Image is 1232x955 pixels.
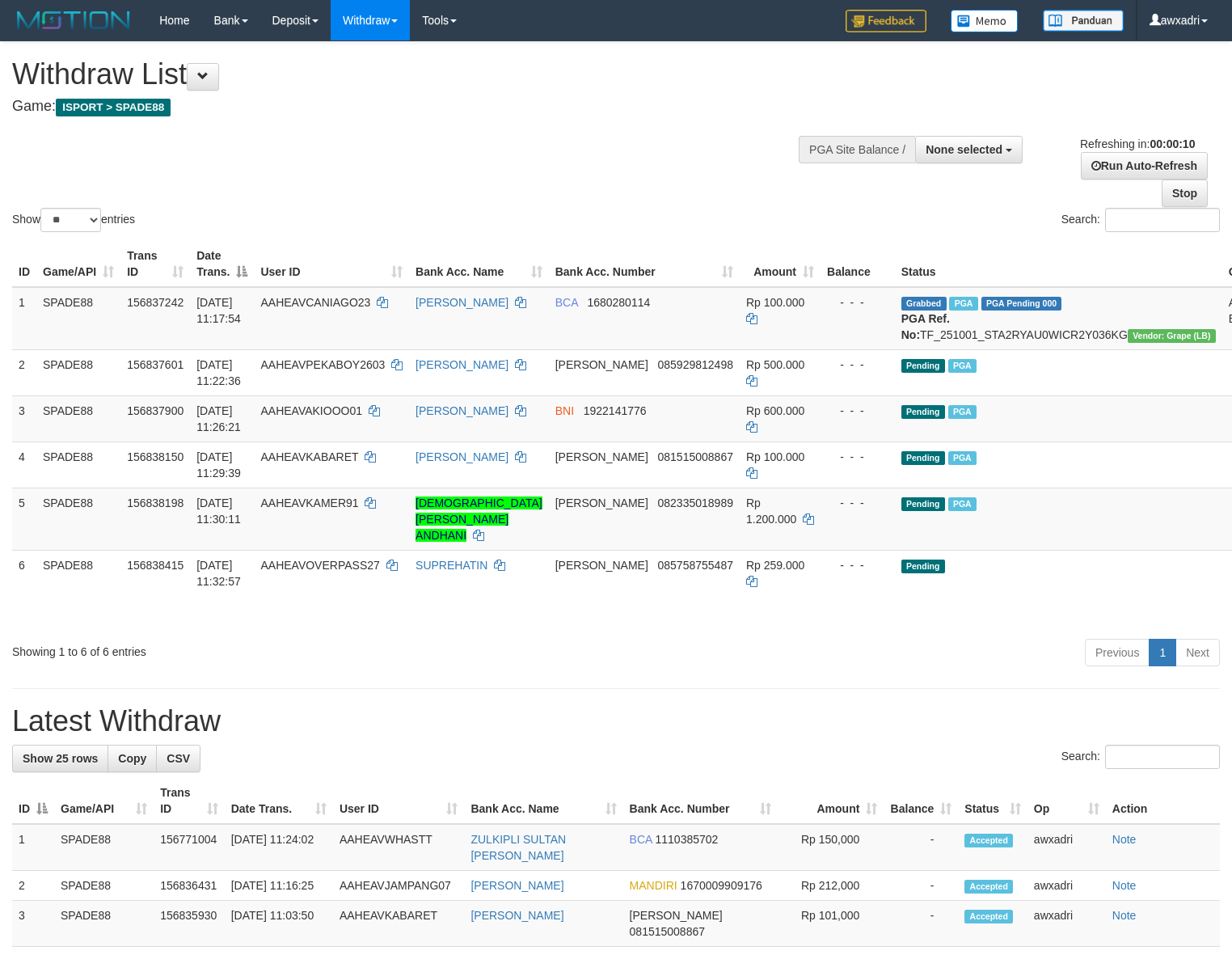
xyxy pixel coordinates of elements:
span: Rp 1.200.000 [746,497,796,526]
label: Search: [1061,745,1220,769]
a: [PERSON_NAME] [416,404,508,417]
span: Pending [901,497,945,511]
span: Copy 085929812498 to clipboard [658,358,733,371]
span: [PERSON_NAME] [555,559,648,572]
th: Date Trans.: activate to sort column descending [190,241,254,287]
td: SPADE88 [54,901,154,947]
td: Rp 101,000 [778,901,884,947]
th: Bank Acc. Number: activate to sort column ascending [623,778,778,824]
td: [DATE] 11:24:02 [225,824,333,871]
td: SPADE88 [36,349,120,395]
span: Rp 600.000 [746,404,804,417]
span: Copy 1680280114 to clipboard [587,296,650,309]
td: 156836431 [154,871,225,901]
span: Marked by awxadri [948,405,977,419]
td: AAHEAVJAMPANG07 [333,871,465,901]
a: [PERSON_NAME] [416,296,508,309]
img: MOTION_logo.png [12,8,135,32]
span: [PERSON_NAME] [555,497,648,509]
button: None selected [915,136,1023,163]
div: - - - [827,357,888,373]
span: AAHEAVKABARET [260,450,358,463]
a: 1 [1149,639,1176,666]
span: Pending [901,405,945,419]
th: Game/API: activate to sort column ascending [54,778,154,824]
a: [PERSON_NAME] [416,450,508,463]
a: [PERSON_NAME] [470,879,563,892]
td: TF_251001_STA2RYAU0WICR2Y036KG [895,287,1222,350]
span: Rp 500.000 [746,358,804,371]
th: Action [1106,778,1220,824]
th: Trans ID: activate to sort column ascending [120,241,190,287]
span: [DATE] 11:26:21 [196,404,241,433]
span: Copy 081515008867 to clipboard [658,450,733,463]
a: Note [1112,833,1137,846]
th: Balance [821,241,895,287]
span: [PERSON_NAME] [630,909,723,922]
img: Button%20Memo.svg [951,10,1019,32]
td: SPADE88 [36,488,120,550]
td: 156771004 [154,824,225,871]
td: awxadri [1027,824,1106,871]
span: Marked by awxadri [949,297,977,311]
span: Copy 1922141776 to clipboard [584,404,647,417]
th: User ID: activate to sort column ascending [333,778,465,824]
th: Amount: activate to sort column ascending [740,241,821,287]
td: AAHEAVKABARET [333,901,465,947]
span: 156838415 [127,559,184,572]
td: AAHEAVWHASTT [333,824,465,871]
td: SPADE88 [36,550,120,632]
span: AAHEAVAKIOOO01 [260,404,362,417]
a: Stop [1162,180,1208,207]
span: AAHEAVKAMER91 [260,497,358,509]
input: Search: [1105,208,1220,232]
th: User ID: activate to sort column ascending [254,241,409,287]
span: Marked by awxadri [948,359,977,373]
a: CSV [156,745,200,772]
div: - - - [827,449,888,465]
a: [PERSON_NAME] [416,358,508,371]
label: Show entries [12,208,135,232]
span: Copy 1670009909176 to clipboard [681,879,762,892]
td: [DATE] 11:03:50 [225,901,333,947]
td: 2 [12,871,54,901]
span: Accepted [964,880,1013,894]
span: Vendor URL: https://dashboard.q2checkout.com/secure [1128,329,1216,343]
a: [PERSON_NAME] [470,909,563,922]
span: 156837601 [127,358,184,371]
div: Showing 1 to 6 of 6 entries [12,637,501,660]
a: Next [1175,639,1220,666]
span: MANDIRI [630,879,677,892]
span: [PERSON_NAME] [555,450,648,463]
span: Copy 085758755487 to clipboard [658,559,733,572]
a: Copy [108,745,157,772]
span: Copy 081515008867 to clipboard [630,925,705,938]
td: - [884,824,958,871]
span: Copy 082335018989 to clipboard [658,497,733,509]
span: [DATE] 11:22:36 [196,358,241,387]
span: Marked by awxadri [948,497,977,511]
th: Status: activate to sort column ascending [958,778,1027,824]
td: 6 [12,550,36,632]
td: 4 [12,442,36,488]
span: [DATE] 11:29:39 [196,450,241,480]
td: SPADE88 [36,287,120,350]
h1: Withdraw List [12,58,805,91]
th: Op: activate to sort column ascending [1027,778,1106,824]
td: SPADE88 [36,395,120,442]
span: Rp 100.000 [746,296,804,309]
span: PGA Pending [981,297,1062,311]
span: CSV [167,752,190,765]
select: Showentries [40,208,101,232]
span: 156838150 [127,450,184,463]
td: awxadri [1027,901,1106,947]
span: [DATE] 11:17:54 [196,296,241,325]
span: Pending [901,359,945,373]
a: Note [1112,879,1137,892]
td: 3 [12,901,54,947]
span: AAHEAVOVERPASS27 [260,559,379,572]
a: ZULKIPLI SULTAN [PERSON_NAME] [470,833,566,862]
strong: 00:00:10 [1150,137,1195,150]
span: Pending [901,560,945,573]
span: Pending [901,451,945,465]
